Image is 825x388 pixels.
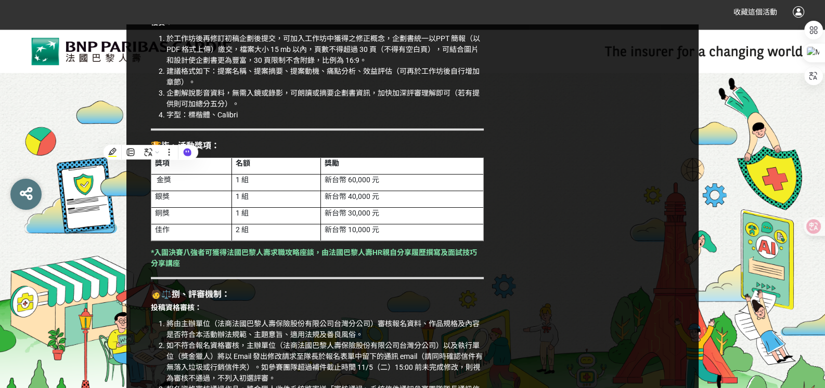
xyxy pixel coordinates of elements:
[166,33,484,66] li: 於工作坊後再修訂初稿企劃後提交，可加入工作坊中獲得之修正概念，企劃書統一以PPT 簡報（以 PDF 格式上傳）繳交，檔案大小 15 mb 以內，頁數不得超過 30 頁（不得有空白頁），可結合圖片...
[236,175,316,185] p: 1 組
[166,110,484,121] li: 字型：標楷體、Calibri
[325,175,480,185] p: 新台幣 60,000 元
[325,224,480,235] p: 新台幣 10,000 元
[166,318,484,340] li: 將由主辦單位（法商法國巴黎人壽保險股份有限公司台灣分公司）審核報名資料、作品規格及內容是否符合本活動辦法規範、主題意旨、適用法規及善良風俗。
[151,248,477,267] strong: *入圍決賽八強者可獲得法國巴黎人壽求職攻略座談，由法國巴黎人壽HR親自分享履歷撰寫及面試技巧分享講座
[155,191,228,202] p: 銀獎
[166,340,484,384] li: 如不符合報名資格審核，主辦單位（法商法國巴黎人壽保險股份有限公司台灣分公司）以及執行單位（獎金獵人）將以 Email 發出修改請求至隊長於報名表單中留下的通訊 email（請同時確認信件有無落入...
[236,208,316,219] p: 1 組
[155,158,228,169] p: 獎項
[166,88,484,110] li: 企劃解說影音資料，無需入鏡或錄影，可朗讀或摘要企劃書資訊，加快加深評審理解即可（若有提供則可加總分五分）。
[151,141,220,151] strong: 🏆柒、活動獎項：
[155,224,228,235] p: 佳作
[236,158,316,169] p: 名額
[166,66,484,88] li: 建議格式如下：提案名稱、提案摘要、提案動機、痛點分析、效益評估（可再於工作坊後自行增加章節）。
[325,191,480,202] p: 新台幣 40,000 元
[236,224,316,235] p: 2 組
[151,303,202,312] strong: 投稿資格審核：
[157,175,228,185] p: 金獎
[325,208,480,219] p: 新台幣 30,000 元
[325,158,480,169] p: 獎勵
[151,289,230,299] strong: 🧑⚖️捌、評審機制：
[733,8,777,16] span: 收藏這個活動
[155,208,228,219] p: 銅獎
[236,191,316,202] p: 1 組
